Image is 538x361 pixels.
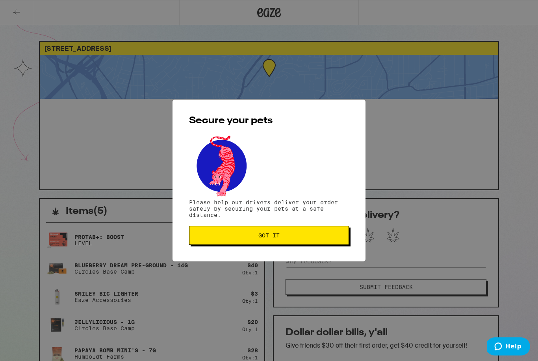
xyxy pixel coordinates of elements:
img: pets [189,133,254,198]
h2: Secure your pets [189,116,349,126]
button: Got it [189,226,349,245]
iframe: Opens a widget where you can find more information [487,337,530,357]
p: Please help our drivers deliver your order safely by securing your pets at a safe distance. [189,199,349,218]
span: Got it [258,233,280,238]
